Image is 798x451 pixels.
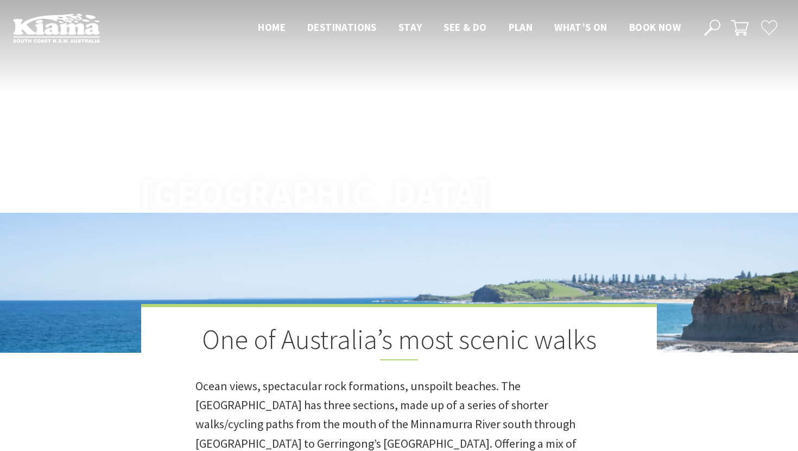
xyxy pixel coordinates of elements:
[629,21,681,34] span: Book now
[195,323,603,360] h2: One of Australia’s most scenic walks
[258,21,286,34] span: Home
[307,21,377,34] span: Destinations
[444,21,486,34] span: See & Do
[398,21,422,34] span: Stay
[247,19,692,37] nav: Main Menu
[13,13,100,43] img: Kiama Logo
[554,21,607,34] span: What’s On
[509,21,533,34] span: Plan
[140,173,447,215] h1: [GEOGRAPHIC_DATA]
